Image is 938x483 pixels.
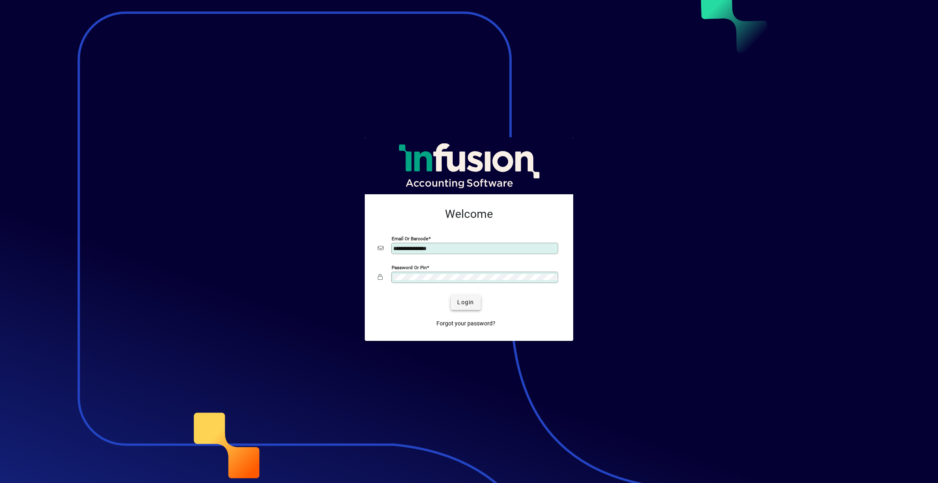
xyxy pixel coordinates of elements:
mat-label: Email or Barcode [392,235,428,241]
h2: Welcome [378,207,560,221]
span: Forgot your password? [436,319,495,328]
a: Forgot your password? [433,316,499,331]
mat-label: Password or Pin [392,264,427,270]
span: Login [457,298,474,307]
button: Login [451,295,480,310]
